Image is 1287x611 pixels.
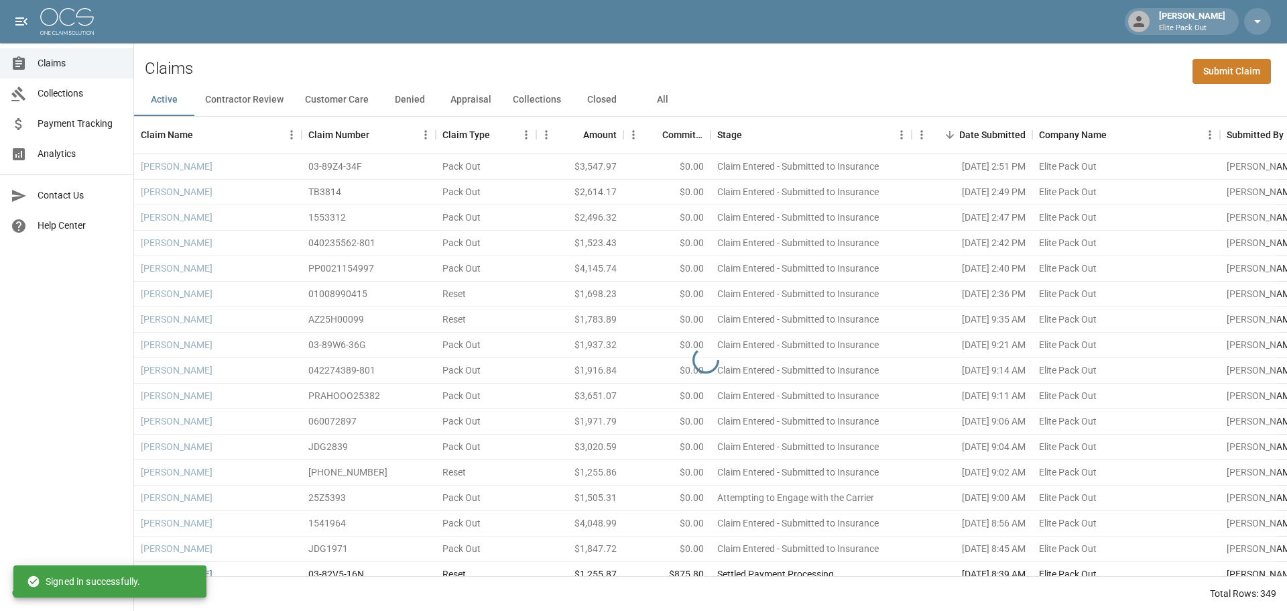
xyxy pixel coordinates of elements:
[717,567,834,581] div: Settled Payment Processing
[564,125,583,144] button: Sort
[711,116,912,154] div: Stage
[516,125,536,145] button: Menu
[623,562,711,588] div: $875.80
[440,84,502,116] button: Appraisal
[145,59,193,78] h2: Claims
[572,84,632,116] button: Closed
[308,567,364,581] div: 03-82V5-16N
[959,116,1026,154] div: Date Submitted
[38,56,123,70] span: Claims
[141,116,193,154] div: Claim Name
[536,125,556,145] button: Menu
[8,8,35,35] button: open drawer
[742,125,761,144] button: Sort
[193,125,212,144] button: Sort
[40,8,94,35] img: ocs-logo-white-transparent.png
[892,125,912,145] button: Menu
[717,116,742,154] div: Stage
[134,84,194,116] button: Active
[1032,116,1220,154] div: Company Name
[536,116,623,154] div: Amount
[369,125,388,144] button: Sort
[442,116,490,154] div: Claim Type
[38,117,123,131] span: Payment Tracking
[194,84,294,116] button: Contractor Review
[1227,116,1284,154] div: Submitted By
[12,586,121,600] div: © 2025 One Claim Solution
[442,567,466,581] div: Reset
[308,116,369,154] div: Claim Number
[1107,125,1125,144] button: Sort
[940,125,959,144] button: Sort
[1039,116,1107,154] div: Company Name
[1192,59,1271,84] a: Submit Claim
[379,84,440,116] button: Denied
[294,84,379,116] button: Customer Care
[1154,9,1231,34] div: [PERSON_NAME]
[416,125,436,145] button: Menu
[502,84,572,116] button: Collections
[134,84,1287,116] div: dynamic tabs
[38,188,123,203] span: Contact Us
[912,562,1032,588] div: [DATE] 8:39 AM
[490,125,509,144] button: Sort
[38,147,123,161] span: Analytics
[1159,23,1225,34] p: Elite Pack Out
[27,569,140,594] div: Signed in successfully.
[38,87,123,101] span: Collections
[623,116,711,154] div: Committed Amount
[583,116,617,154] div: Amount
[912,125,932,145] button: Menu
[623,125,643,145] button: Menu
[643,125,662,144] button: Sort
[632,84,692,116] button: All
[302,116,436,154] div: Claim Number
[282,125,302,145] button: Menu
[1200,125,1220,145] button: Menu
[1210,587,1276,600] div: Total Rows: 349
[662,116,704,154] div: Committed Amount
[134,116,302,154] div: Claim Name
[536,562,623,588] div: $1,255.87
[436,116,536,154] div: Claim Type
[38,219,123,233] span: Help Center
[1039,567,1097,581] div: Elite Pack Out
[912,116,1032,154] div: Date Submitted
